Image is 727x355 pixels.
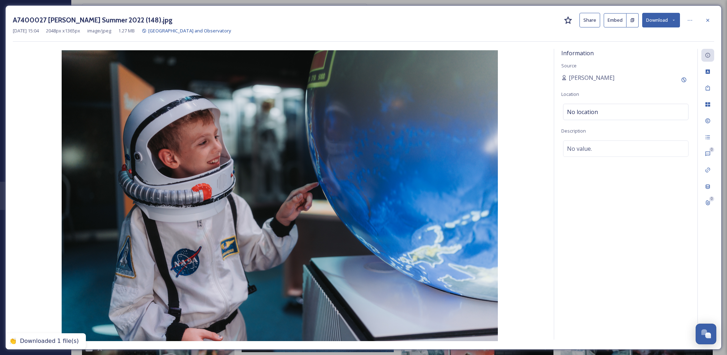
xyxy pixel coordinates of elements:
[709,147,714,152] div: 0
[567,144,592,153] span: No value.
[561,49,594,57] span: Information
[567,108,598,116] span: No location
[9,338,16,345] div: 👏
[87,27,111,34] span: image/jpeg
[13,50,547,341] img: A7400027%20Patrick%20Hughes%20Summer%202022%20(148).jpg
[579,13,600,27] button: Share
[561,62,577,69] span: Source
[46,27,80,34] span: 2048 px x 1365 px
[709,196,714,201] div: 0
[561,128,586,134] span: Description
[642,13,680,27] button: Download
[13,27,39,34] span: [DATE] 15:04
[148,27,231,34] span: [GEOGRAPHIC_DATA] and Observatory
[20,338,79,345] div: Downloaded 1 file(s)
[569,73,614,82] span: [PERSON_NAME]
[13,15,172,25] h3: A7400027 [PERSON_NAME] Summer 2022 (148).jpg
[696,324,716,344] button: Open Chat
[561,91,579,97] span: Location
[604,13,627,27] button: Embed
[118,27,135,34] span: 1.27 MB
